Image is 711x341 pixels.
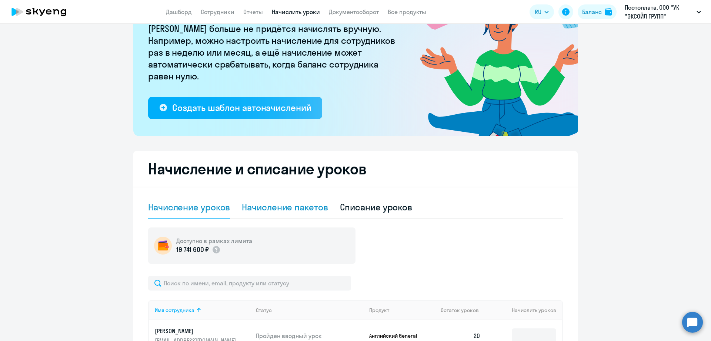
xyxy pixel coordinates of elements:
p: [PERSON_NAME] больше не придётся начислять вручную. Например, можно настроить начисление для сотр... [148,23,400,82]
a: Начислить уроки [272,8,320,16]
div: Начисление уроков [148,201,230,213]
h2: Начисление и списание уроков [148,160,563,178]
div: Баланс [582,7,602,16]
div: Продукт [369,307,389,314]
input: Поиск по имени, email, продукту или статусу [148,276,351,291]
div: Начисление пакетов [242,201,328,213]
p: [PERSON_NAME] [155,327,238,335]
div: Статус [256,307,272,314]
div: Остаток уроков [441,307,487,314]
button: Постоплата, ООО "УК "ЭКСОЙЛ ГРУПП" [621,3,705,21]
span: Остаток уроков [441,307,479,314]
a: Дашборд [166,8,192,16]
button: Балансbalance [578,4,617,19]
div: Имя сотрудника [155,307,250,314]
a: Документооборот [329,8,379,16]
p: Английский General [369,332,425,339]
p: 19 741 600 ₽ [176,245,209,255]
div: Списание уроков [340,201,413,213]
div: Продукт [369,307,435,314]
button: Создать шаблон автоначислений [148,97,322,119]
div: Создать шаблон автоначислений [172,102,311,114]
div: Имя сотрудника [155,307,194,314]
h5: Доступно в рамках лимита [176,237,252,245]
a: Сотрудники [201,8,234,16]
button: RU [530,4,554,19]
a: Все продукты [388,8,426,16]
a: Отчеты [243,8,263,16]
div: Статус [256,307,363,314]
p: Пройден вводный урок [256,332,363,340]
p: Постоплата, ООО "УК "ЭКСОЙЛ ГРУПП" [625,3,694,21]
span: RU [535,7,541,16]
img: wallet-circle.png [154,237,172,255]
th: Начислить уроков [487,300,562,320]
img: balance [605,8,612,16]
